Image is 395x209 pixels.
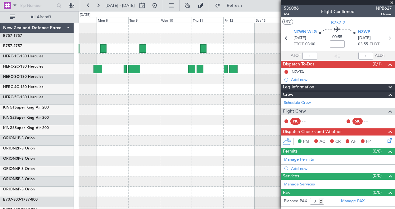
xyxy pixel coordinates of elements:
[3,106,15,109] span: KING1
[292,69,304,74] div: NZeTA
[3,188,18,191] span: ORION6
[80,12,90,18] div: [DATE]
[291,77,392,82] div: Add new
[128,17,160,23] div: Tue 9
[341,198,365,204] a: Manage PAX
[366,139,371,145] span: FP
[3,85,16,89] span: HERC-4
[283,148,297,155] span: Permits
[293,35,306,41] span: [DATE]
[373,172,382,179] span: (0/0)
[352,118,363,125] div: SIC
[97,17,128,23] div: Mon 8
[223,17,255,23] div: Fri 12
[16,15,66,19] span: All Aircraft
[3,96,43,99] a: HERC-5C-130 Hercules
[290,118,301,125] div: PIC
[291,166,392,171] div: Add new
[283,128,342,136] span: Dispatch Checks and Weather
[358,29,370,35] span: NZWP
[283,61,314,68] span: Dispatch To-Dos
[65,17,97,23] div: Sun 7
[3,106,49,109] a: KING1Super King Air 200
[284,100,311,106] a: Schedule Crew
[3,85,43,89] a: HERC-4C-130 Hercules
[212,1,249,11] button: Refresh
[283,84,314,91] span: Leg Information
[305,41,315,47] span: 03:00
[370,41,379,47] span: ELDT
[321,8,355,15] div: Flight Confirmed
[283,108,306,115] span: Flight Crew
[331,20,345,26] span: B757-2
[3,55,43,58] a: HERC-1C-130 Hercules
[284,5,299,11] span: 536086
[3,177,35,181] a: ORION5P-3 Orion
[3,157,18,161] span: ORION3
[160,17,192,23] div: Wed 10
[373,148,382,154] span: (0/0)
[293,41,304,47] span: ETOT
[3,147,35,150] a: ORION2P-3 Orion
[283,173,299,180] span: Services
[376,5,392,11] span: NPB627
[3,44,16,48] span: B757-2
[3,157,35,161] a: ORION3P-3 Orion
[3,167,18,171] span: ORION4
[284,157,314,163] a: Manage Permits
[3,75,43,79] a: HERC-3C-130 Hercules
[3,147,18,150] span: ORION2
[3,116,15,120] span: KING2
[3,188,35,191] a: ORION6P-3 Orion
[3,116,49,120] a: KING2Super King Air 200
[221,3,247,8] span: Refresh
[293,29,317,35] span: NZWN WLG
[3,34,16,38] span: B757-1
[3,198,23,202] span: B737-800-1
[373,61,382,67] span: (0/1)
[7,12,67,22] button: All Aircraft
[284,198,307,204] label: Planned PAX
[375,53,385,59] span: ALDT
[373,189,382,196] span: (0/0)
[106,3,135,8] span: [DATE] - [DATE]
[358,41,368,47] span: 03:55
[320,139,325,145] span: AC
[358,35,371,41] span: [DATE]
[192,17,223,23] div: Thu 11
[291,53,301,59] span: ATOT
[351,139,356,145] span: AF
[332,34,342,40] span: 00:55
[255,17,286,23] div: Sat 13
[302,52,317,60] input: --:--
[3,167,35,171] a: ORION4P-3 Orion
[3,75,16,79] span: HERC-3
[3,65,43,69] a: HERC-2C-130 Hercules
[3,126,15,130] span: KING3
[3,44,22,48] a: B757-2757
[19,1,55,10] input: Trip Number
[376,11,392,17] span: Owner
[303,139,309,145] span: PM
[283,91,293,98] span: Crew
[335,139,341,145] span: CR
[283,189,290,196] span: Pax
[3,136,35,140] a: ORION1P-3 Orion
[3,198,38,202] a: B737-800-1737-800
[284,11,299,17] span: 4/4
[284,181,315,188] a: Manage Services
[3,126,49,130] a: KING3Super King Air 200
[302,118,316,124] div: - -
[3,65,16,69] span: HERC-2
[282,19,293,24] button: UTC
[3,55,16,58] span: HERC-1
[3,136,18,140] span: ORION1
[3,177,18,181] span: ORION5
[3,34,22,38] a: B757-1757
[3,96,16,99] span: HERC-5
[364,118,378,124] div: - -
